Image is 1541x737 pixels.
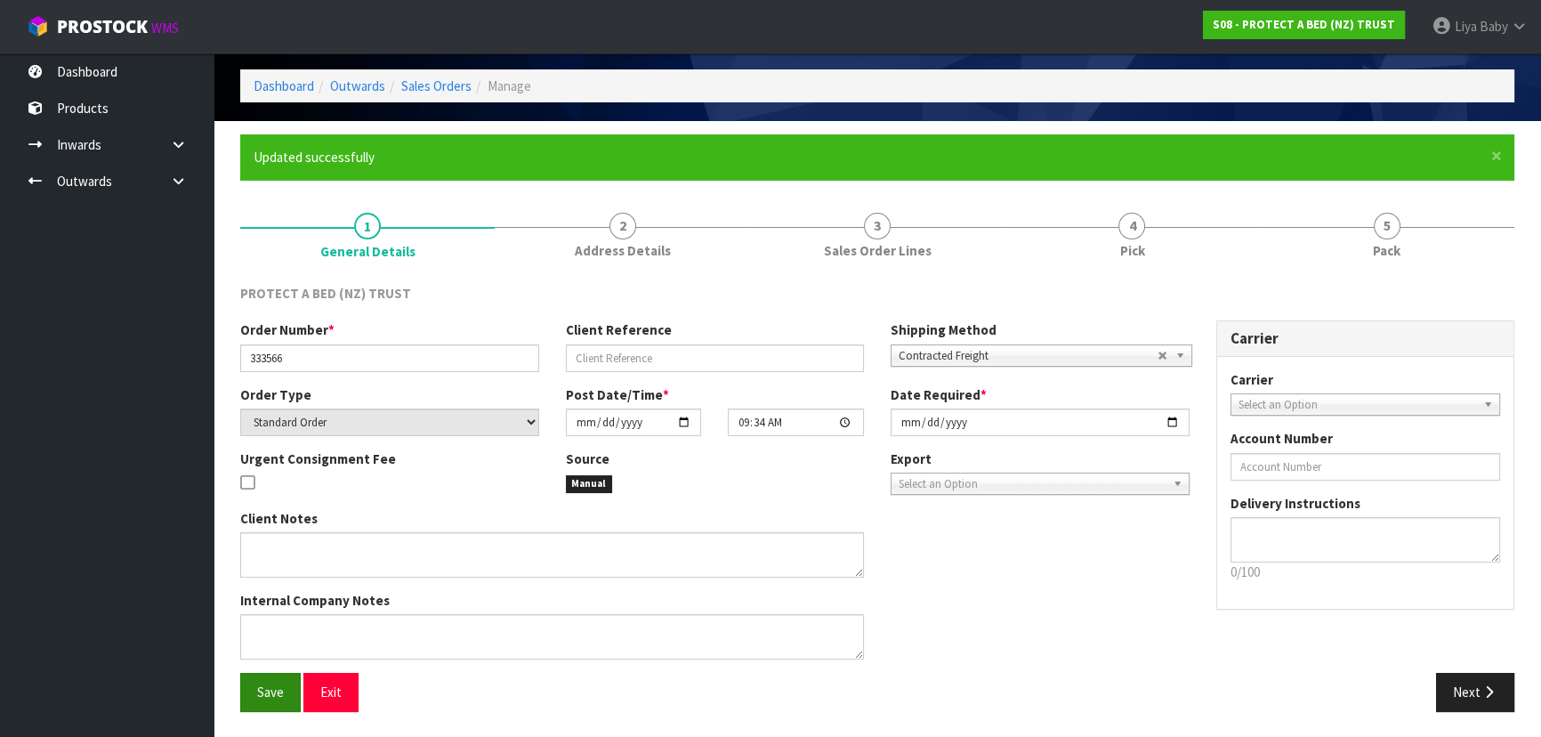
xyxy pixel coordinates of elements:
span: General Details [320,242,416,261]
small: WMS [151,20,179,36]
span: 3 [864,213,891,239]
span: Sales Order Lines [824,241,932,260]
span: Manual [566,475,613,493]
a: Sales Orders [401,77,472,94]
a: Outwards [330,77,385,94]
label: Shipping Method [891,320,996,339]
span: Save [257,684,284,701]
label: Client Reference [566,320,672,339]
span: Manage [488,77,531,94]
span: Baby [1480,18,1508,35]
span: Address Details [575,241,671,260]
button: Exit [303,673,359,711]
a: S08 - PROTECT A BED (NZ) TRUST [1203,11,1405,39]
span: 5 [1374,213,1400,239]
label: Source [566,449,609,468]
span: PROTECT A BED (NZ) TRUST [240,285,411,302]
input: Client Reference [566,344,865,372]
button: Save [240,673,301,711]
input: Account Number [1230,453,1501,481]
label: Account Number [1230,429,1333,448]
span: 4 [1118,213,1145,239]
span: Updated successfully [254,149,375,166]
label: Internal Company Notes [240,591,390,610]
p: 0/100 [1230,563,1501,581]
label: Post Date/Time [566,385,669,404]
span: Liya [1455,18,1477,35]
h3: Carrier [1230,330,1501,347]
span: 1 [354,213,381,239]
label: Order Type [240,385,311,404]
button: Next [1436,673,1514,711]
span: Pack [1373,241,1400,260]
strong: S08 - PROTECT A BED (NZ) TRUST [1213,17,1395,32]
span: Select an Option [899,474,1166,495]
label: Client Notes [240,509,318,528]
label: Urgent Consignment Fee [240,449,396,468]
span: Select an Option [1238,394,1477,416]
span: × [1491,143,1502,168]
span: ProStock [57,15,148,38]
span: Contracted Freight [899,345,1158,367]
input: Order Number [240,344,539,372]
span: Pick [1119,241,1144,260]
span: General Details [240,271,1514,725]
a: Dashboard [254,77,314,94]
label: Delivery Instructions [1230,494,1360,513]
label: Carrier [1230,370,1273,389]
label: Date Required [891,385,987,404]
label: Export [891,449,932,468]
img: cube-alt.png [27,15,49,37]
label: Order Number [240,320,335,339]
span: 2 [609,213,636,239]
